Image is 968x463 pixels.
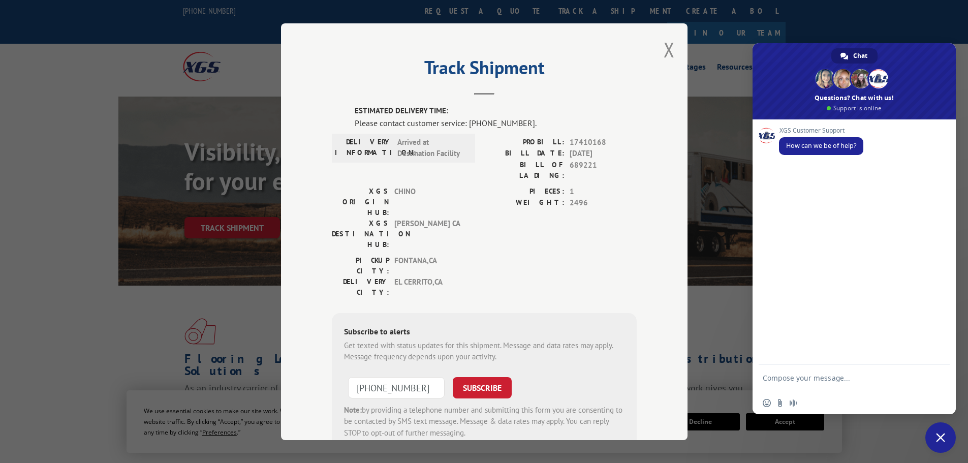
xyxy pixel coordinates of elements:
label: DELIVERY CITY: [332,276,389,297]
span: 2496 [570,197,637,209]
label: PROBILL: [484,136,565,148]
span: [PERSON_NAME] CA [394,218,463,250]
h2: Track Shipment [332,60,637,80]
label: PIECES: [484,186,565,197]
span: XGS Customer Support [779,127,863,134]
button: SUBSCRIBE [453,377,512,398]
span: 1 [570,186,637,197]
span: EL CERRITO , CA [394,276,463,297]
textarea: Compose your message... [763,374,923,392]
div: Close chat [925,422,956,453]
strong: Note: [344,405,362,414]
label: XGS DESTINATION HUB: [332,218,389,250]
span: How can we be of help? [786,141,856,150]
label: BILL OF LADING: [484,159,565,180]
span: Send a file [776,399,784,407]
label: XGS ORIGIN HUB: [332,186,389,218]
span: Chat [853,48,867,64]
div: Chat [831,48,878,64]
button: Close modal [664,36,675,63]
span: FONTANA , CA [394,255,463,276]
span: CHINO [394,186,463,218]
span: Audio message [789,399,797,407]
span: Arrived at Destination Facility [397,136,466,159]
span: 689221 [570,159,637,180]
label: PICKUP CITY: [332,255,389,276]
label: BILL DATE: [484,148,565,160]
div: Get texted with status updates for this shipment. Message and data rates may apply. Message frequ... [344,339,624,362]
input: Phone Number [348,377,445,398]
label: DELIVERY INFORMATION: [335,136,392,159]
span: [DATE] [570,148,637,160]
div: Please contact customer service: [PHONE_NUMBER]. [355,116,637,129]
label: WEIGHT: [484,197,565,209]
div: Subscribe to alerts [344,325,624,339]
div: by providing a telephone number and submitting this form you are consenting to be contacted by SM... [344,404,624,439]
span: Insert an emoji [763,399,771,407]
label: ESTIMATED DELIVERY TIME: [355,105,637,117]
span: 17410168 [570,136,637,148]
